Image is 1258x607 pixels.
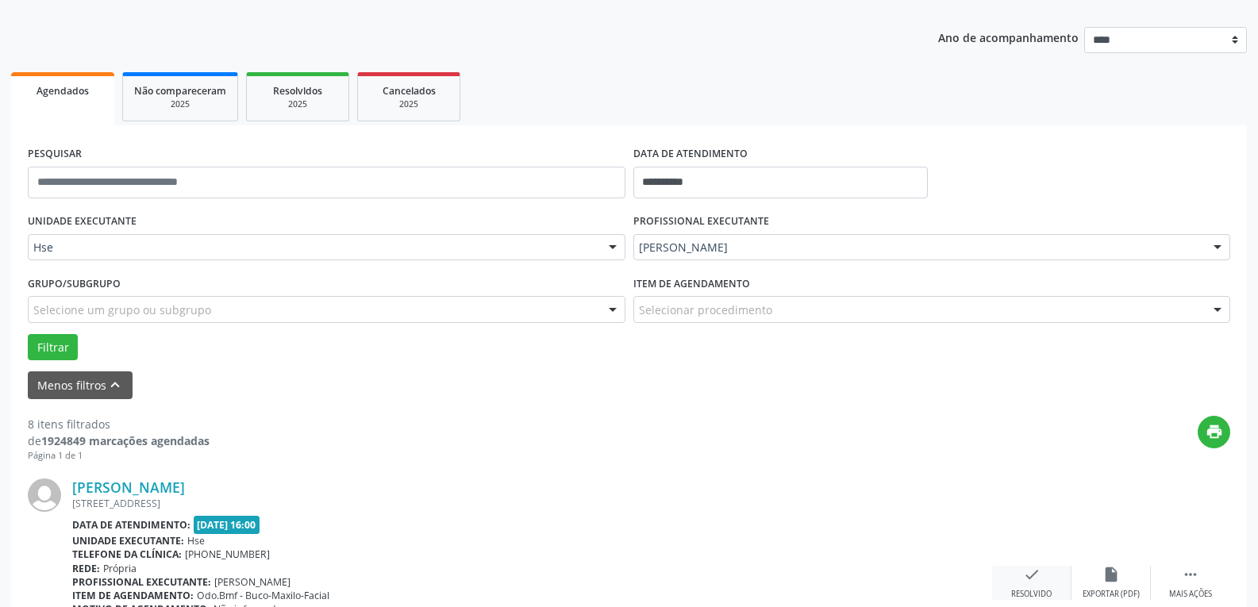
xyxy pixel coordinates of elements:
strong: 1924849 marcações agendadas [41,433,210,448]
i:  [1182,566,1199,583]
div: de [28,432,210,449]
span: Não compareceram [134,84,226,98]
label: UNIDADE EXECUTANTE [28,209,137,234]
i: check [1023,566,1041,583]
span: Hse [187,534,205,547]
i: keyboard_arrow_up [106,376,124,394]
div: Exportar (PDF) [1083,589,1140,600]
span: [DATE] 16:00 [194,516,260,534]
span: Agendados [37,84,89,98]
label: PESQUISAR [28,142,82,167]
span: Resolvidos [273,84,322,98]
span: Hse [33,240,593,255]
div: 2025 [258,98,337,110]
span: [PERSON_NAME] [214,575,290,589]
button: Filtrar [28,334,78,361]
span: Selecionar procedimento [639,302,772,318]
button: Menos filtroskeyboard_arrow_up [28,371,133,399]
b: Telefone da clínica: [72,547,182,561]
span: [PHONE_NUMBER] [185,547,270,561]
i: print [1206,423,1223,440]
span: Cancelados [383,84,436,98]
label: Item de agendamento [633,271,750,296]
img: img [28,478,61,512]
span: [PERSON_NAME] [639,240,1198,255]
b: Unidade executante: [72,534,184,547]
span: Própria [103,562,137,575]
button: print [1198,416,1230,448]
label: Grupo/Subgrupo [28,271,121,296]
div: Mais ações [1169,589,1212,600]
b: Rede: [72,562,100,575]
div: Resolvido [1011,589,1052,600]
div: 2025 [369,98,448,110]
div: [STREET_ADDRESS] [72,497,992,510]
span: Odo.Bmf - Buco-Maxilo-Facial [197,589,329,602]
div: 8 itens filtrados [28,416,210,432]
div: 2025 [134,98,226,110]
i: insert_drive_file [1102,566,1120,583]
div: Página 1 de 1 [28,449,210,463]
b: Profissional executante: [72,575,211,589]
b: Item de agendamento: [72,589,194,602]
p: Ano de acompanhamento [938,27,1079,47]
label: DATA DE ATENDIMENTO [633,142,748,167]
a: [PERSON_NAME] [72,478,185,496]
b: Data de atendimento: [72,518,190,532]
label: PROFISSIONAL EXECUTANTE [633,209,769,234]
span: Selecione um grupo ou subgrupo [33,302,211,318]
